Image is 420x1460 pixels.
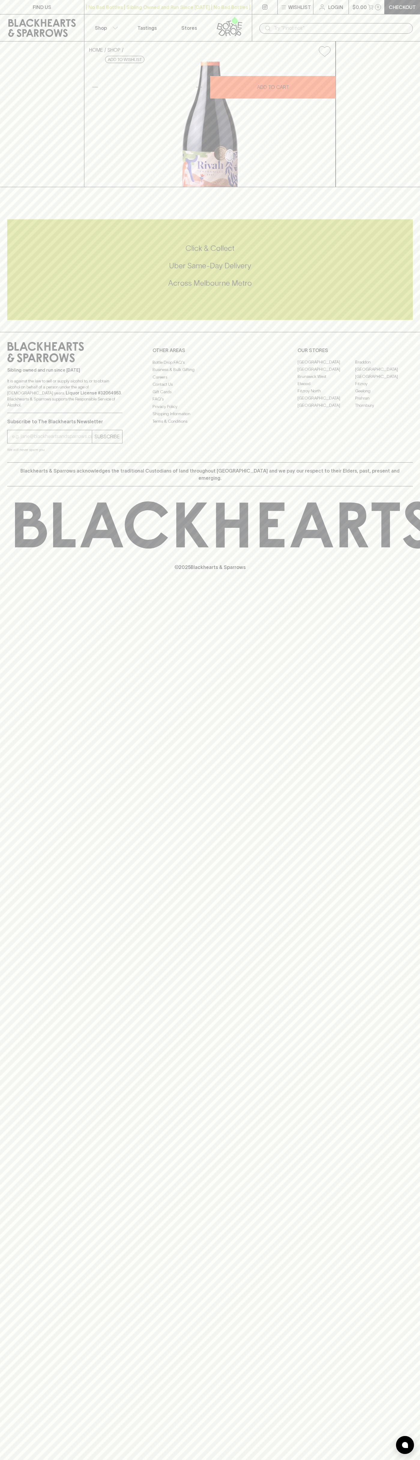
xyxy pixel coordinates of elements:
[66,391,121,395] strong: Liquor License #32064953
[402,1442,408,1448] img: bubble-icon
[153,388,268,395] a: Gift Cards
[7,278,413,288] h5: Across Melbourne Metro
[153,347,268,354] p: OTHER AREAS
[153,381,268,388] a: Contact Us
[181,24,197,32] p: Stores
[33,4,51,11] p: FIND US
[355,373,413,380] a: [GEOGRAPHIC_DATA]
[153,366,268,373] a: Business & Bulk Gifting
[12,432,92,441] input: e.g. jane@blackheartsandsparrows.com.au
[298,380,355,388] a: Elwood
[7,261,413,271] h5: Uber Same-Day Delivery
[153,373,268,381] a: Careers
[126,14,168,41] a: Tastings
[355,388,413,395] a: Geelong
[298,373,355,380] a: Brunswick West
[89,47,103,53] a: HOME
[298,359,355,366] a: [GEOGRAPHIC_DATA]
[153,403,268,410] a: Privacy Policy
[298,402,355,409] a: [GEOGRAPHIC_DATA]
[7,243,413,253] h5: Click & Collect
[210,76,336,99] button: ADD TO CART
[153,410,268,418] a: Shipping Information
[137,24,157,32] p: Tastings
[153,418,268,425] a: Terms & Conditions
[355,402,413,409] a: Thornbury
[7,418,122,425] p: Subscribe to The Blackhearts Newsletter
[316,44,333,59] button: Add to wishlist
[84,14,126,41] button: Shop
[328,4,343,11] p: Login
[298,395,355,402] a: [GEOGRAPHIC_DATA]
[95,433,120,440] p: SUBSCRIBE
[105,56,144,63] button: Add to wishlist
[355,359,413,366] a: Braddon
[12,467,408,482] p: Blackhearts & Sparrows acknowledges the traditional Custodians of land throughout [GEOGRAPHIC_DAT...
[168,14,210,41] a: Stores
[95,24,107,32] p: Shop
[355,380,413,388] a: Fitzroy
[7,219,413,320] div: Call to action block
[153,359,268,366] a: Bottle Drop FAQ's
[7,367,122,373] p: Sibling owned and run since [DATE]
[7,447,122,453] p: We will never spam you
[84,62,335,187] img: 38783.png
[389,4,416,11] p: Checkout
[298,388,355,395] a: Fitzroy North
[377,5,379,9] p: 0
[7,378,122,408] p: It is against the law to sell or supply alcohol to, or to obtain alcohol on behalf of a person un...
[298,347,413,354] p: OUR STORES
[288,4,311,11] p: Wishlist
[352,4,367,11] p: $0.00
[153,396,268,403] a: FAQ's
[257,84,289,91] p: ADD TO CART
[355,395,413,402] a: Prahran
[298,366,355,373] a: [GEOGRAPHIC_DATA]
[107,47,120,53] a: SHOP
[274,23,408,33] input: Try "Pinot noir"
[92,430,122,443] button: SUBSCRIBE
[355,366,413,373] a: [GEOGRAPHIC_DATA]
